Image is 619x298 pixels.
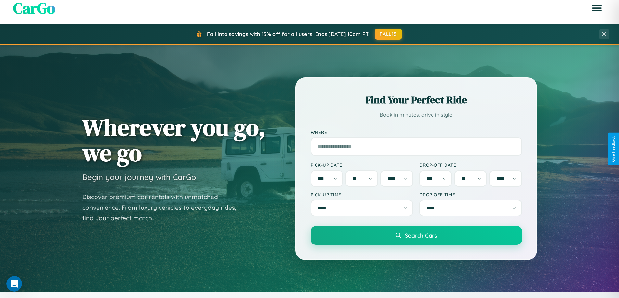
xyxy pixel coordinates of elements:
[611,136,616,162] div: Give Feedback
[82,114,265,166] h1: Wherever you go, we go
[405,232,437,239] span: Search Cars
[375,29,402,40] button: FALL15
[311,110,522,120] p: Book in minutes, drive in style
[82,172,196,182] h3: Begin your journey with CarGo
[419,192,522,197] label: Drop-off Time
[311,162,413,168] label: Pick-up Date
[419,162,522,168] label: Drop-off Date
[207,31,370,37] span: Fall into savings with 15% off for all users! Ends [DATE] 10am PT.
[6,276,22,292] iframe: Intercom live chat
[82,192,245,223] p: Discover premium car rentals with unmatched convenience. From luxury vehicles to everyday rides, ...
[311,226,522,245] button: Search Cars
[311,129,522,135] label: Where
[311,192,413,197] label: Pick-up Time
[311,93,522,107] h2: Find Your Perfect Ride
